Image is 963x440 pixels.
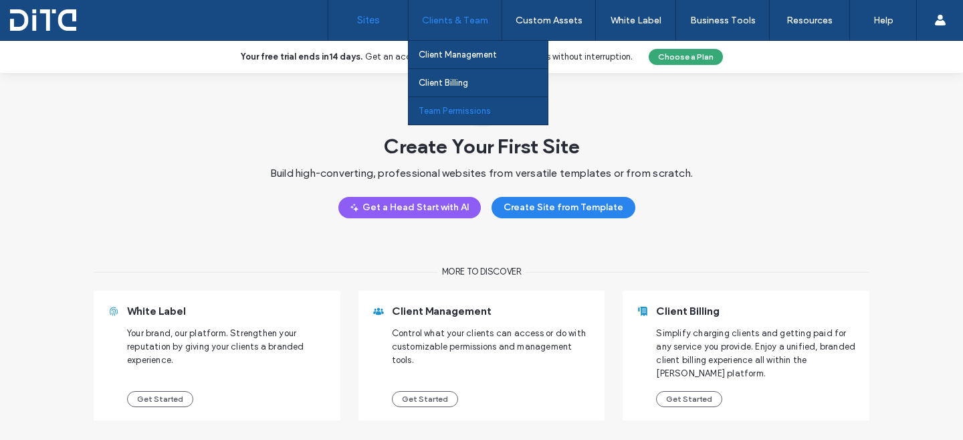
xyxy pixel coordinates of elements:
span: Client Management [392,305,492,317]
span: Client Billing [656,305,720,317]
button: Create Site from Template [492,197,635,218]
button: Choose a Plan [649,49,723,65]
label: Team Permissions [419,106,491,116]
label: White Label [611,15,661,26]
span: More to discover [442,265,522,279]
a: Client Management [419,41,548,68]
label: Business Tools [690,15,756,26]
span: Control what your clients can access or do with customizable permissions and management tools. [392,327,592,380]
span: Build high-converting, professional websites from versatile templates or from scratch. [270,167,693,197]
label: Client Billing [419,78,468,88]
span: Create Your First Site [384,127,580,167]
b: 14 days [329,52,360,62]
button: Get a Head Start with AI [338,197,481,218]
label: Resources [786,15,833,26]
label: Sites [357,14,380,26]
a: Client Billing [419,69,548,96]
span: Get an account plan to build and publish sites without interruption. [365,52,633,62]
b: Your free trial ends in . [241,52,362,62]
span: Simplify charging clients and getting paid for any service you provide. Enjoy a unified, branded ... [656,327,856,380]
label: Custom Assets [516,15,582,26]
span: Help [31,9,58,21]
span: White Label [127,305,186,317]
label: Clients & Team [422,15,488,26]
a: Team Permissions [419,97,548,125]
button: Get Started [127,391,193,407]
span: Your brand, our platform. Strengthen your reputation by giving your clients a branded experience. [127,327,327,380]
label: Help [873,15,893,26]
label: Client Management [419,50,497,60]
button: Get Started [656,391,722,407]
button: Get Started [392,391,458,407]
